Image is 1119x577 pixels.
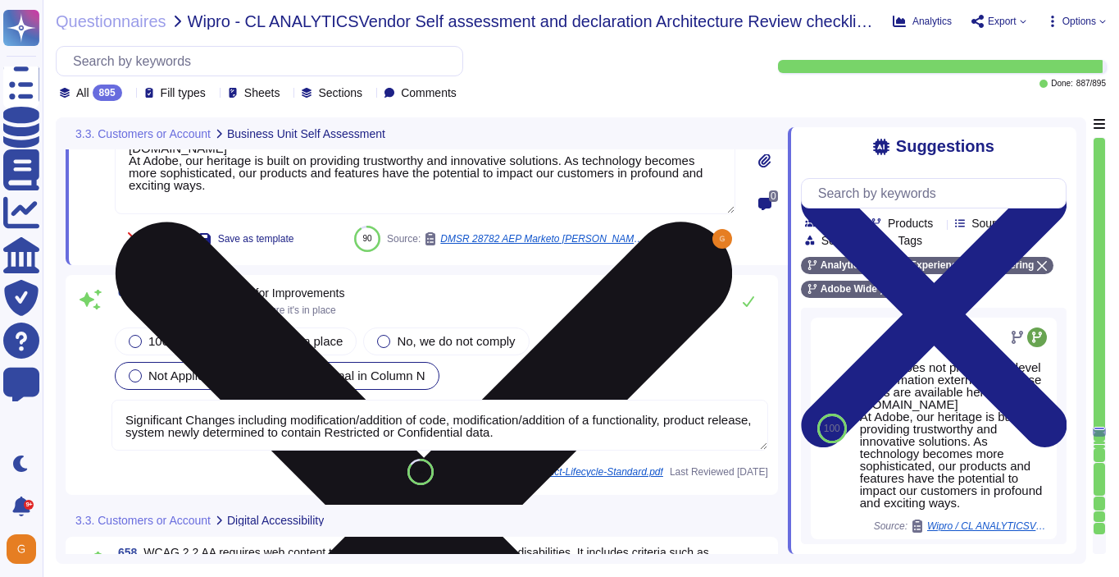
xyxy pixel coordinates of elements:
span: Wipro / CL ANALYTICSVendor Self assessment and declaration Architecture Review checklist ver 1.7.... [927,521,1050,531]
span: Options [1062,16,1096,26]
div: 9+ [24,500,34,510]
span: Comments [401,87,457,98]
span: Questionnaires [56,13,166,30]
span: 90 [362,234,371,243]
span: 3.3. Customers or Account [75,128,211,140]
button: user [3,531,48,567]
span: 84 [416,467,425,476]
span: 657 [111,286,137,298]
span: Sections [318,87,362,98]
input: Search by keywords [810,179,1066,208]
span: Done: [1051,80,1073,88]
span: Sheets [244,87,280,98]
img: user [712,229,732,249]
span: Export [988,16,1017,26]
span: Digital Accessibility [227,515,324,526]
input: Search by keywords [65,47,462,76]
span: 3.3. Customers or Account [75,515,211,526]
span: All [76,87,89,98]
span: Fill types [161,87,206,98]
span: 658 [111,547,137,558]
div: Adobe does not provide this level of information externally. Release notes are available here: [U... [860,361,1050,509]
span: 887 / 895 [1076,80,1106,88]
img: user [7,534,36,564]
span: Wipro - CL ANALYTICSVendor Self assessment and declaration Architecture Review checklist ver 1.7.... [188,13,880,30]
button: Analytics [893,15,952,28]
span: Analytics [912,16,952,26]
span: Source: [874,520,1050,533]
div: 895 [93,85,122,101]
textarea: Significant Changes including modification/addition of code, modification/addition of a functiona... [111,400,768,451]
span: 100 [824,424,840,433]
span: 0 [769,190,778,202]
span: Business Unit Self Assessment [227,128,385,140]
